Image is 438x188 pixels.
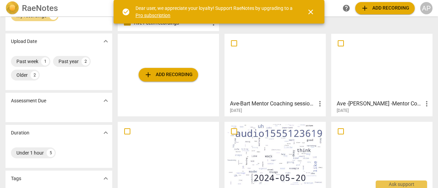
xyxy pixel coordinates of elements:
[340,2,352,14] a: Help
[334,36,430,113] a: Ave -[PERSON_NAME] -Mentor Coaching Session 1[DATE]
[136,13,170,18] a: Pro subscription
[11,97,46,104] p: Assessment Due
[22,3,58,13] h2: RaeNotes
[101,128,111,138] button: Show more
[342,4,350,12] span: help
[101,173,111,184] button: Show more
[102,174,110,183] span: expand_more
[139,68,198,82] button: Upload
[423,100,431,108] span: more_vert
[5,1,19,15] img: Logo
[361,4,409,12] span: Add recording
[5,1,111,15] a: LogoRaeNotes
[16,149,44,156] div: Under 1 hour
[144,71,193,79] span: Add recording
[16,72,28,78] div: Older
[41,57,49,66] div: 1
[30,71,39,79] div: 2
[16,58,38,65] div: Past week
[11,175,21,182] p: Tags
[302,4,319,20] button: Close
[81,57,90,66] div: 2
[11,129,29,136] p: Duration
[420,2,433,14] button: AP
[59,58,79,65] div: Past year
[136,5,294,19] div: Dear user, we appreciate your loyalty! Support RaeNotes by upgrading to a
[102,129,110,137] span: expand_more
[355,2,415,14] button: Upload
[316,100,324,108] span: more_vert
[337,108,349,114] span: [DATE]
[122,8,130,16] span: check_circle
[361,4,369,12] span: add
[337,100,423,108] h3: Ave -Louise -Mentor Coaching Session 1
[102,97,110,105] span: expand_more
[230,100,316,108] h3: Ave-Bart Mentor Coaching session 2
[307,8,315,16] span: close
[11,38,37,45] p: Upload Date
[376,180,427,188] div: Ask support
[227,36,323,113] a: Ave-Bart Mentor Coaching session 2[DATE]
[101,36,111,46] button: Show more
[230,108,242,114] span: [DATE]
[102,37,110,45] span: expand_more
[47,149,55,157] div: 5
[101,96,111,106] button: Show more
[144,71,152,79] span: add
